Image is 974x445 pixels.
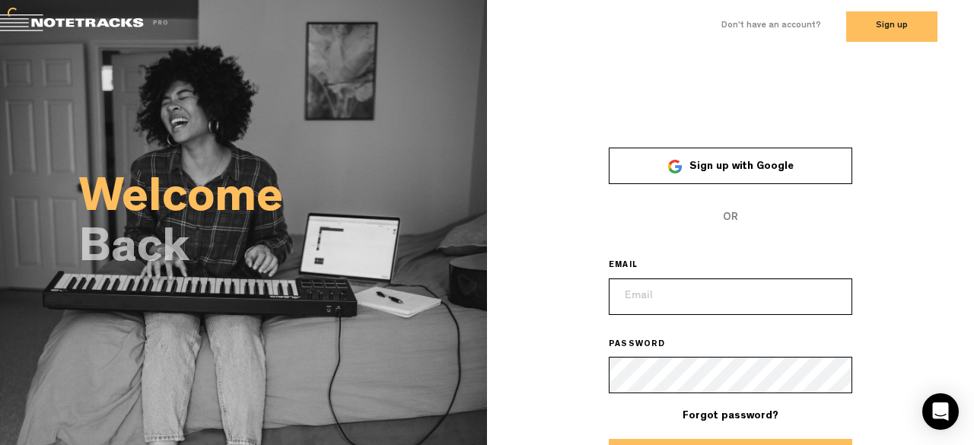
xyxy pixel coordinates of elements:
div: Open Intercom Messenger [922,393,959,430]
button: Sign up [846,11,937,42]
label: PASSWORD [609,339,687,351]
h2: Back [79,230,487,272]
label: EMAIL [609,260,659,272]
label: Don't have an account? [721,20,821,33]
a: Forgot password? [683,411,778,421]
h2: Welcome [79,180,487,222]
span: Sign up with Google [689,161,794,172]
span: OR [609,199,852,236]
input: Email [609,278,852,315]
